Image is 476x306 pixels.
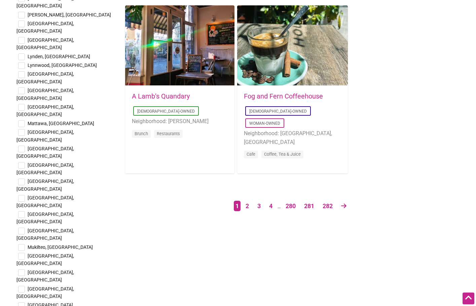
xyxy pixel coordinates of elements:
[28,244,93,250] span: Mukilteo, [GEOGRAPHIC_DATA]
[247,152,255,157] a: Cafe
[282,200,299,212] a: Page 280
[16,129,74,142] span: [GEOGRAPHIC_DATA], [GEOGRAPHIC_DATA]
[16,37,74,50] span: [GEOGRAPHIC_DATA], [GEOGRAPHIC_DATA]
[132,92,190,100] a: A Lamb’s Quandary
[254,200,264,212] a: Page 3
[16,71,74,84] span: [GEOGRAPHIC_DATA], [GEOGRAPHIC_DATA]
[234,201,241,211] span: Page 1
[278,204,281,209] span: …
[157,131,180,136] a: Restaurants
[249,121,280,126] a: Woman-Owned
[16,286,74,299] span: [GEOGRAPHIC_DATA], [GEOGRAPHIC_DATA]
[137,109,195,114] a: [DEMOGRAPHIC_DATA]-Owned
[132,117,228,126] li: Neighborhood: [PERSON_NAME]
[16,146,74,159] span: [GEOGRAPHIC_DATA], [GEOGRAPHIC_DATA]
[244,129,341,146] li: Neighborhood: [GEOGRAPHIC_DATA], [GEOGRAPHIC_DATA]
[16,253,74,266] span: [GEOGRAPHIC_DATA], [GEOGRAPHIC_DATA]
[319,200,336,212] a: Page 282
[264,152,301,157] a: Coffee, Tea & Juice
[16,21,74,34] span: [GEOGRAPHIC_DATA], [GEOGRAPHIC_DATA]
[28,12,111,17] span: [PERSON_NAME], [GEOGRAPHIC_DATA]
[244,92,323,100] a: Fog and Fern Coffeehouse
[16,104,74,117] span: [GEOGRAPHIC_DATA], [GEOGRAPHIC_DATA]
[16,228,74,241] span: [GEOGRAPHIC_DATA], [GEOGRAPHIC_DATA]
[28,121,94,126] span: Mattawa, [GEOGRAPHIC_DATA]
[266,200,276,212] a: Page 4
[135,131,148,136] a: Brunch
[16,88,74,101] span: [GEOGRAPHIC_DATA], [GEOGRAPHIC_DATA]
[16,270,74,282] span: [GEOGRAPHIC_DATA], [GEOGRAPHIC_DATA]
[16,179,74,191] span: [GEOGRAPHIC_DATA], [GEOGRAPHIC_DATA]
[16,195,74,208] span: [GEOGRAPHIC_DATA], [GEOGRAPHIC_DATA]
[28,63,97,68] span: Lynnwood, [GEOGRAPHIC_DATA]
[16,212,74,224] span: [GEOGRAPHIC_DATA], [GEOGRAPHIC_DATA]
[249,109,307,114] a: [DEMOGRAPHIC_DATA]-Owned
[16,162,74,175] span: [GEOGRAPHIC_DATA], [GEOGRAPHIC_DATA]
[463,293,474,304] div: Scroll Back to Top
[28,54,90,59] span: Lynden, [GEOGRAPHIC_DATA]
[242,200,252,212] a: Page 2
[301,200,318,212] a: Page 281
